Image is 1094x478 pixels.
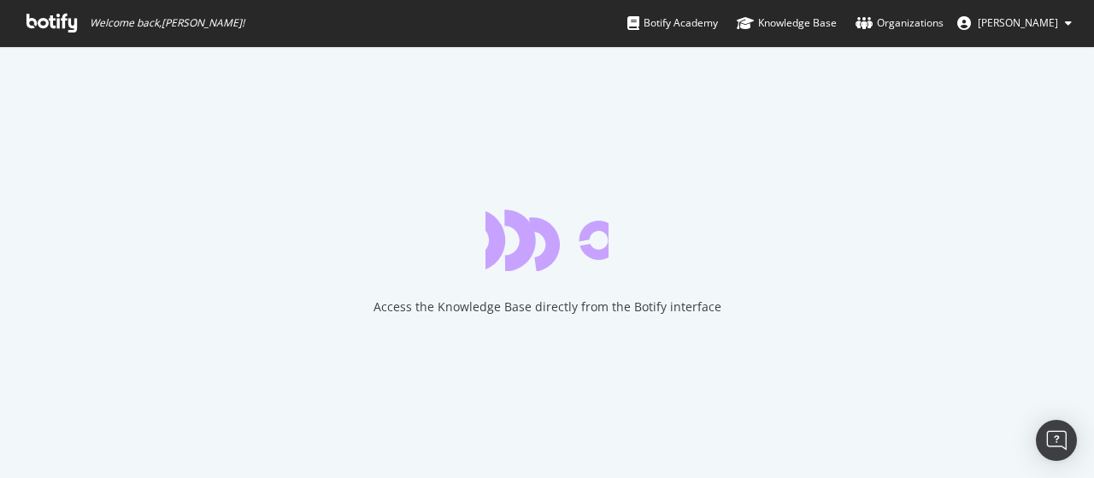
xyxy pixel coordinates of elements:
div: Knowledge Base [737,15,837,32]
div: animation [485,209,609,271]
div: Botify Academy [627,15,718,32]
button: [PERSON_NAME] [944,9,1085,37]
span: Welcome back, [PERSON_NAME] ! [90,16,244,30]
span: Milosz Pekala [978,15,1058,30]
div: Access the Knowledge Base directly from the Botify interface [373,298,721,316]
div: Organizations [856,15,944,32]
div: Open Intercom Messenger [1036,420,1077,461]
